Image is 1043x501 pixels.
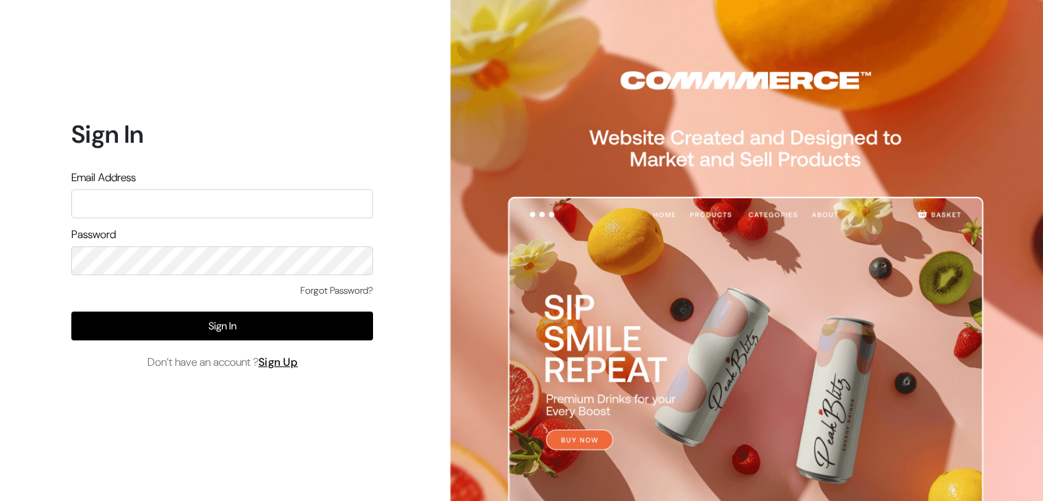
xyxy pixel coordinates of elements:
[259,355,298,369] a: Sign Up
[71,170,136,186] label: Email Address
[71,119,373,149] h1: Sign In
[71,312,373,340] button: Sign In
[300,283,373,298] a: Forgot Password?
[71,226,116,243] label: Password
[147,354,298,371] span: Don’t have an account ?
